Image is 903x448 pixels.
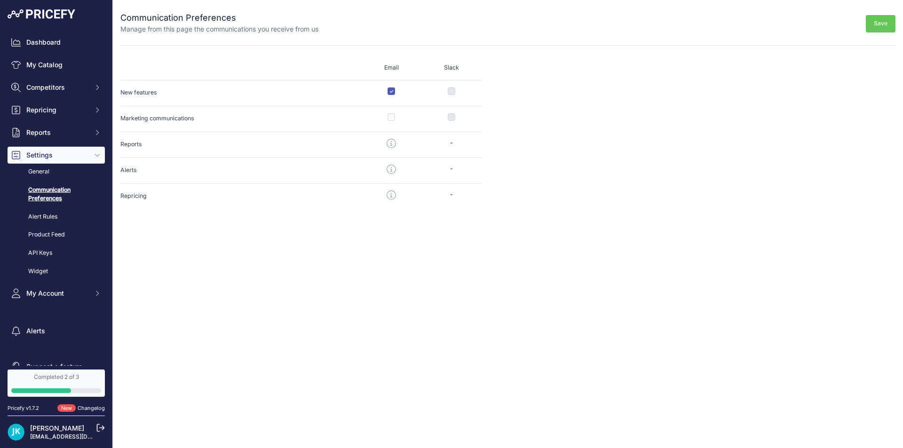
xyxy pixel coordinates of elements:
a: Alert Rules [8,209,105,225]
span: My Account [26,289,88,298]
p: Marketing communications [120,113,361,124]
nav: Sidebar [8,34,105,375]
div: - [421,165,482,173]
div: Pricefy v1.7.2 [8,404,39,412]
a: Alerts [8,322,105,339]
a: [EMAIL_ADDRESS][DOMAIN_NAME] [30,433,128,440]
div: - [421,139,482,148]
a: Completed 2 of 3 [8,369,105,397]
img: Pricefy Logo [8,9,75,19]
a: [PERSON_NAME] [30,424,84,432]
p: Reports [120,139,361,150]
span: New [57,404,76,412]
a: General [8,164,105,180]
button: My Account [8,285,105,302]
span: Reports [26,128,88,137]
a: Dashboard [8,34,105,51]
a: Suggest a feature [8,358,105,375]
a: Product Feed [8,227,105,243]
a: Widget [8,263,105,280]
p: Manage from this page the communications you receive from us [120,24,318,34]
button: Reports [8,124,105,141]
button: Competitors [8,79,105,96]
p: Alerts [120,165,361,176]
span: Competitors [26,83,88,92]
div: - [421,190,482,199]
p: Email [361,63,421,72]
a: Changelog [78,405,105,411]
span: Settings [26,150,88,160]
p: Slack [421,63,482,72]
button: Save [866,15,895,32]
div: Completed 2 of 3 [11,373,101,381]
button: Settings [8,147,105,164]
p: Repricing [120,190,361,202]
button: Repricing [8,102,105,118]
a: Communication Preferences [8,182,105,207]
h2: Communication Preferences [120,11,318,24]
span: Repricing [26,105,88,115]
a: My Catalog [8,56,105,73]
p: New features [120,87,361,98]
a: API Keys [8,245,105,261]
